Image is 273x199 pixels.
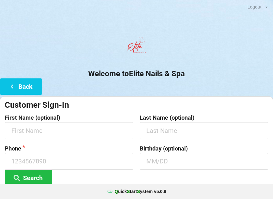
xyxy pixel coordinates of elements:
span: S [137,189,140,194]
span: Q [115,189,118,194]
label: Phone [5,145,133,152]
div: Logout [247,5,262,9]
span: S [127,189,130,194]
img: EliteNailsSpa-Logo1.png [124,34,149,60]
input: MM/DD [140,153,268,170]
label: Last Name (optional) [140,115,268,121]
label: First Name (optional) [5,115,133,121]
input: Last Name [140,122,268,139]
button: Search [5,170,52,186]
label: Birthday (optional) [140,145,268,152]
b: uick tart ystem v 5.0.8 [115,188,166,195]
input: First Name [5,122,133,139]
input: 1234567890 [5,153,133,170]
div: Customer Sign-In [5,100,268,110]
img: favicon.ico [107,188,113,195]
